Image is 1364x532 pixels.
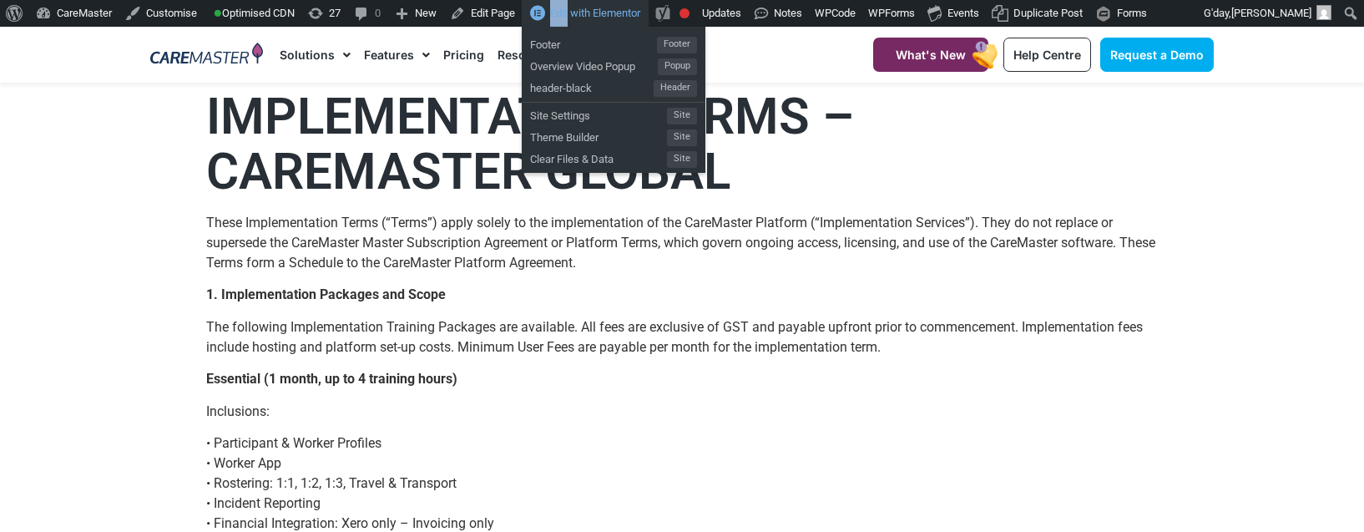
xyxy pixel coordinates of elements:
[522,32,705,53] a: FooterFooter
[679,8,690,18] div: Focus keyphrase not set
[206,213,1158,273] p: These Implementation Terms (“Terms”) apply solely to the implementation of the CareMaster Platfor...
[1003,38,1091,72] a: Help Centre
[667,108,697,124] span: Site
[206,371,457,387] strong: Essential (1 month, up to 4 training hours)
[667,129,697,146] span: Site
[550,7,640,19] span: Edit with Elementor
[206,402,1158,422] p: Inclusions:
[280,27,832,83] nav: Menu
[530,75,654,97] span: header-black
[206,317,1158,357] p: The following Implementation Training Packages are available. All fees are exclusive of GST and p...
[657,37,697,53] span: Footer
[1100,38,1214,72] a: Request a Demo
[530,32,657,53] span: Footer
[1013,48,1081,62] span: Help Centre
[896,48,966,62] span: What's New
[443,27,484,83] a: Pricing
[667,151,697,168] span: Site
[530,124,667,146] span: Theme Builder
[498,27,636,83] a: Resources & Training
[522,146,705,168] a: Clear Files & DataSite
[206,286,446,302] strong: 1. Implementation Packages and Scope
[530,53,658,75] span: Overview Video Popup
[522,75,705,97] a: header-blackHeader
[206,89,1158,200] h1: IMPLEMENTATION TERMS – CAREMASTER GLOBAL
[1110,48,1204,62] span: Request a Demo
[873,38,988,72] a: What's New
[150,43,263,68] img: CareMaster Logo
[522,124,705,146] a: Theme BuilderSite
[1231,7,1311,19] span: [PERSON_NAME]
[280,27,351,83] a: Solutions
[530,103,667,124] span: Site Settings
[522,103,705,124] a: Site SettingsSite
[522,53,705,75] a: Overview Video PopupPopup
[658,58,697,75] span: Popup
[364,27,430,83] a: Features
[530,146,667,168] span: Clear Files & Data
[654,80,697,97] span: Header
